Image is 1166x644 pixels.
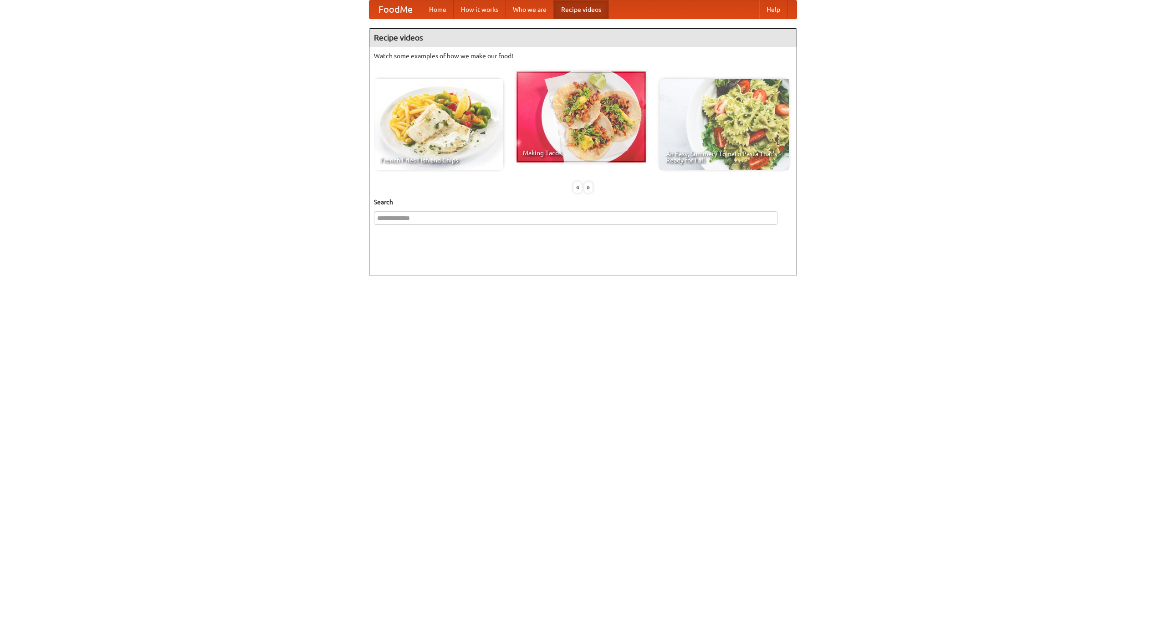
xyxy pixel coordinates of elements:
[573,182,582,193] div: «
[666,151,782,163] span: An Easy, Summery Tomato Pasta That's Ready for Fall
[369,29,797,47] h4: Recipe videos
[523,150,639,156] span: Making Tacos
[759,0,788,19] a: Help
[660,79,789,170] a: An Easy, Summery Tomato Pasta That's Ready for Fall
[554,0,609,19] a: Recipe videos
[374,198,792,207] h5: Search
[374,51,792,61] p: Watch some examples of how we make our food!
[380,157,497,163] span: French Fries Fish and Chips
[369,0,422,19] a: FoodMe
[506,0,554,19] a: Who we are
[584,182,593,193] div: »
[517,71,646,162] a: Making Tacos
[374,79,503,170] a: French Fries Fish and Chips
[454,0,506,19] a: How it works
[422,0,454,19] a: Home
